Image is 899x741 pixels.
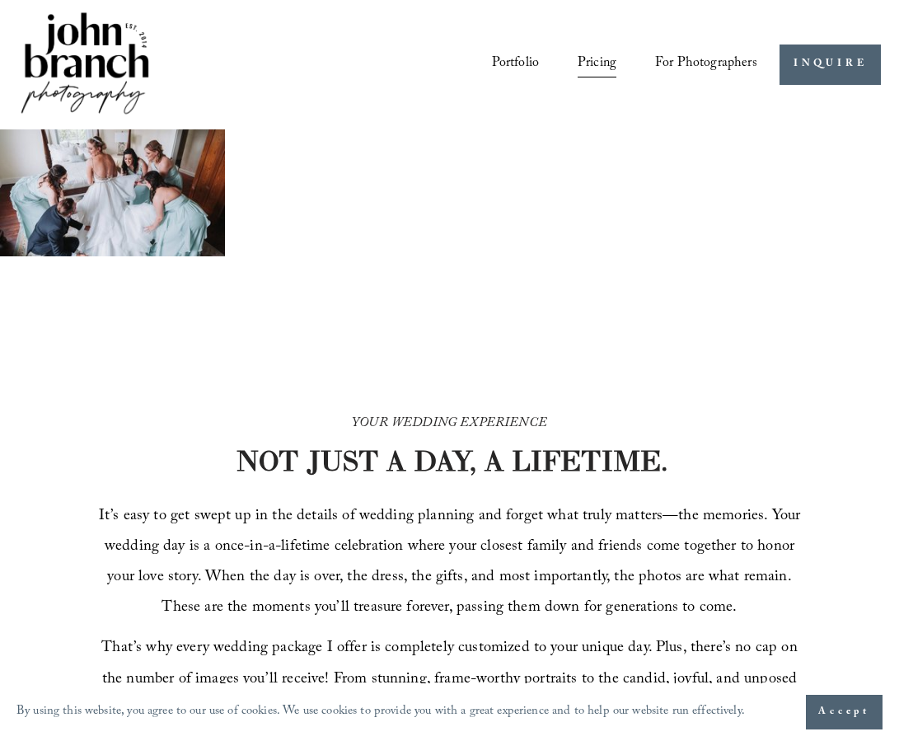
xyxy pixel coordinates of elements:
[818,704,870,720] span: Accept
[655,51,757,77] span: For Photographers
[16,700,745,724] p: By using this website, you agree to our use of cookies. We use cookies to provide you with a grea...
[578,50,616,79] a: Pricing
[18,9,152,120] img: John Branch IV Photography
[492,50,539,79] a: Portfolio
[101,635,802,723] span: That’s why every wedding package I offer is completely customized to your unique day. Plus, there...
[655,50,757,79] a: folder dropdown
[236,443,668,478] strong: NOT JUST A DAY, A LIFETIME.
[352,413,547,435] em: YOUR WEDDING EXPERIENCE
[806,695,883,729] button: Accept
[780,45,881,85] a: INQUIRE
[99,504,805,621] span: It’s easy to get swept up in the details of wedding planning and forget what truly matters—the me...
